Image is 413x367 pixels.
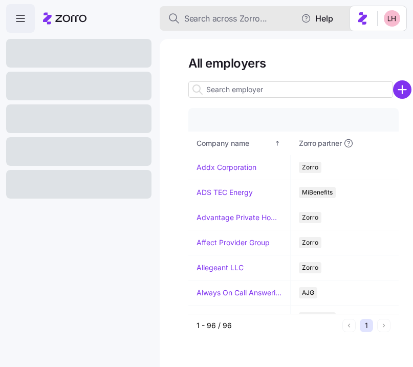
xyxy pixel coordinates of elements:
[188,55,399,71] h1: All employers
[197,187,253,198] a: ADS TEC Energy
[384,10,400,27] img: 8ac9784bd0c5ae1e7e1202a2aac67deb
[302,162,318,173] span: Zorro
[197,288,282,298] a: Always On Call Answering Service
[302,287,314,298] span: AJG
[393,80,411,99] svg: add icon
[184,12,267,25] span: Search across Zorro...
[197,162,256,172] a: Addx Corporation
[302,237,318,248] span: Zorro
[302,312,333,323] span: MiBenefits
[301,12,333,25] span: Help
[302,212,318,223] span: Zorro
[188,132,291,155] th: Company nameSorted ascending
[197,238,270,248] a: Affect Provider Group
[197,263,244,273] a: Allegeant LLC
[302,187,333,198] span: MiBenefits
[302,262,318,273] span: Zorro
[299,138,341,148] span: Zorro partner
[377,319,390,332] button: Next page
[360,319,373,332] button: 1
[342,319,356,332] button: Previous page
[197,138,272,149] div: Company name
[197,320,338,331] div: 1 - 96 / 96
[274,140,281,147] div: Sorted ascending
[293,8,341,29] button: Help
[197,313,271,323] a: American Salon Group
[197,212,282,223] a: Advantage Private Home Care
[188,81,393,98] input: Search employer
[160,6,364,31] button: Search across Zorro...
